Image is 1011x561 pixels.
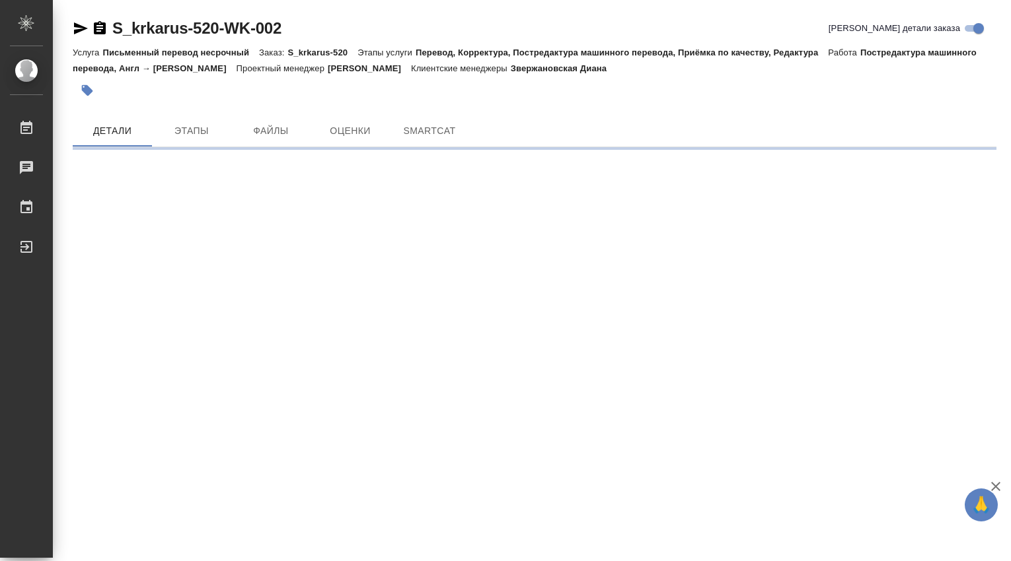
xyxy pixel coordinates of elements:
[237,63,328,73] p: Проектный менеджер
[829,22,960,35] span: [PERSON_NAME] детали заказа
[81,123,144,139] span: Детали
[287,48,357,57] p: S_krkarus-520
[112,19,281,37] a: S_krkarus-520-WK-002
[416,48,828,57] p: Перевод, Корректура, Постредактура машинного перевода, Приёмка по качеству, Редактура
[73,48,102,57] p: Услуга
[965,488,998,521] button: 🙏
[411,63,511,73] p: Клиентские менеджеры
[357,48,416,57] p: Этапы услуги
[160,123,223,139] span: Этапы
[73,76,102,105] button: Добавить тэг
[102,48,259,57] p: Письменный перевод несрочный
[92,20,108,36] button: Скопировать ссылку
[239,123,303,139] span: Файлы
[328,63,411,73] p: [PERSON_NAME]
[511,63,617,73] p: Звержановская Диана
[73,20,89,36] button: Скопировать ссылку для ЯМессенджера
[970,491,992,519] span: 🙏
[318,123,382,139] span: Оценки
[398,123,461,139] span: SmartCat
[259,48,287,57] p: Заказ:
[828,48,860,57] p: Работа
